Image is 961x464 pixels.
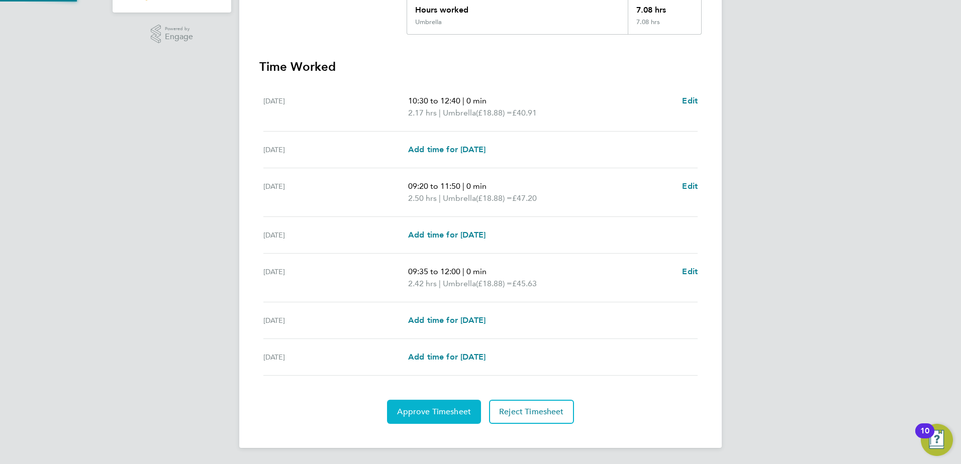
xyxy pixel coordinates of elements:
[408,314,486,326] a: Add time for [DATE]
[263,144,408,156] div: [DATE]
[263,180,408,204] div: [DATE]
[439,279,441,288] span: |
[408,96,460,105] span: 10:30 to 12:40
[408,315,486,325] span: Add time for [DATE]
[408,267,460,276] span: 09:35 to 12:00
[151,25,194,44] a: Powered byEngage
[920,431,929,444] div: 10
[408,144,486,156] a: Add time for [DATE]
[415,18,442,26] div: Umbrella
[462,181,464,191] span: |
[439,108,441,118] span: |
[263,95,408,119] div: [DATE]
[263,229,408,241] div: [DATE]
[387,400,481,424] button: Approve Timesheet
[408,279,437,288] span: 2.42 hrs
[263,266,408,290] div: [DATE]
[408,229,486,241] a: Add time for [DATE]
[466,267,487,276] span: 0 min
[682,180,698,192] a: Edit
[408,230,486,240] span: Add time for [DATE]
[263,351,408,363] div: [DATE]
[489,400,574,424] button: Reject Timesheet
[476,279,512,288] span: (£18.88) =
[921,424,953,456] button: Open Resource Center, 10 new notifications
[466,96,487,105] span: 0 min
[628,18,701,34] div: 7.08 hrs
[682,266,698,278] a: Edit
[682,267,698,276] span: Edit
[397,407,471,417] span: Approve Timesheet
[476,108,512,118] span: (£18.88) =
[512,193,537,203] span: £47.20
[408,351,486,363] a: Add time for [DATE]
[439,193,441,203] span: |
[259,59,702,75] h3: Time Worked
[408,108,437,118] span: 2.17 hrs
[443,107,476,119] span: Umbrella
[443,192,476,204] span: Umbrella
[682,96,698,105] span: Edit
[512,108,537,118] span: £40.91
[462,96,464,105] span: |
[165,33,193,41] span: Engage
[408,193,437,203] span: 2.50 hrs
[512,279,537,288] span: £45.63
[466,181,487,191] span: 0 min
[499,407,564,417] span: Reject Timesheet
[682,181,698,191] span: Edit
[165,25,193,33] span: Powered by
[462,267,464,276] span: |
[476,193,512,203] span: (£18.88) =
[443,278,476,290] span: Umbrella
[408,181,460,191] span: 09:20 to 11:50
[408,145,486,154] span: Add time for [DATE]
[408,352,486,362] span: Add time for [DATE]
[682,95,698,107] a: Edit
[263,314,408,326] div: [DATE]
